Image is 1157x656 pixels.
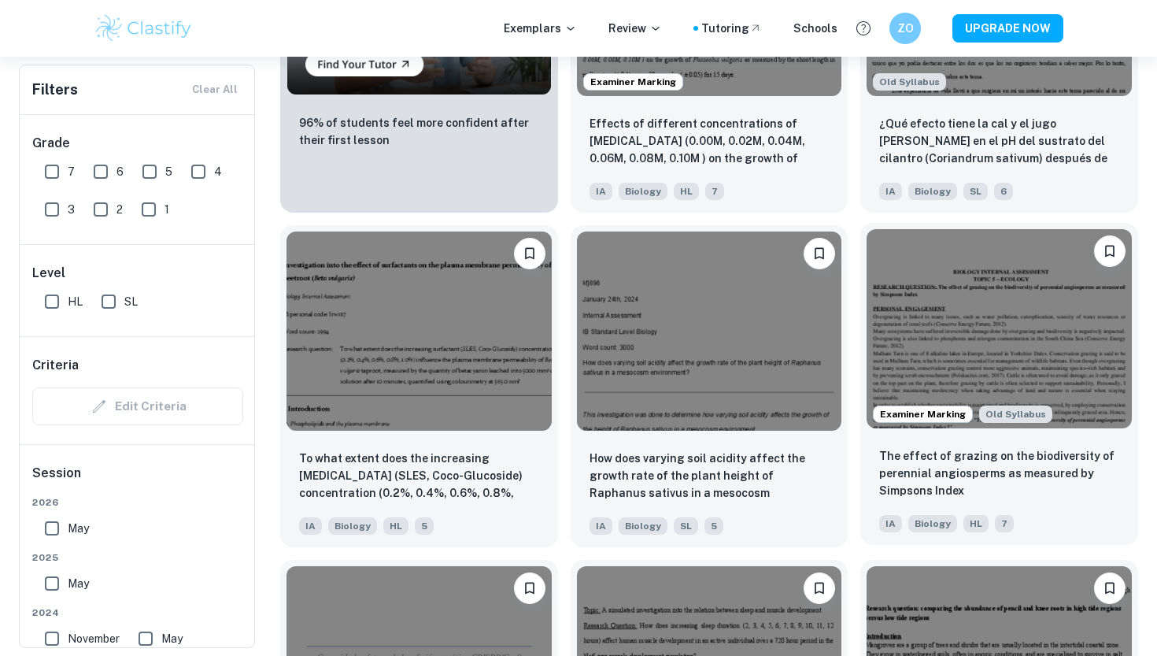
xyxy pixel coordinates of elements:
[860,225,1138,547] a: Examiner MarkingStarting from the May 2025 session, the Biology IA requirements have changed. It'...
[952,14,1063,43] button: UPGRADE NOW
[32,387,243,425] div: Criteria filters are unavailable when searching by topic
[1094,235,1126,267] button: Bookmark
[116,163,124,180] span: 6
[963,515,989,532] span: HL
[879,115,1119,169] p: ¿Qué efecto tiene la cal y el jugo de limón en el pH del sustrato del cilantro (Coriandrum sativu...
[514,573,545,604] button: Bookmark
[32,264,243,283] h6: Level
[32,550,243,565] span: 2025
[867,229,1132,428] img: Biology IA example thumbnail: The effect of grazing on the biodiversit
[32,79,78,101] h6: Filters
[874,407,972,421] span: Examiner Marking
[328,517,377,535] span: Biology
[415,517,434,535] span: 5
[584,75,682,89] span: Examiner Marking
[590,450,830,503] p: How does varying soil acidity affect the growth rate of the plant height of Raphanus sativus in a...
[32,495,243,510] span: 2026
[963,183,988,200] span: SL
[590,115,830,169] p: Effects of different concentrations of Amoxicillin (0.00M, 0.02M, 0.04M, 0.06M, 0.08M, 0.10M ) on...
[705,183,724,200] span: 7
[32,134,243,153] h6: Grade
[674,517,698,535] span: SL
[590,183,612,200] span: IA
[68,575,89,592] span: May
[674,183,699,200] span: HL
[590,517,612,535] span: IA
[804,573,835,604] button: Bookmark
[896,20,915,37] h6: ZO
[116,201,123,218] span: 2
[514,238,545,269] button: Bookmark
[286,232,552,430] img: Biology IA example thumbnail: To what extent does the increasing surfa
[619,183,667,200] span: Biology
[908,183,957,200] span: Biology
[164,201,169,218] span: 1
[908,515,957,532] span: Biology
[889,13,921,44] button: ZO
[619,517,667,535] span: Biology
[879,515,902,532] span: IA
[299,517,322,535] span: IA
[161,630,183,647] span: May
[68,201,75,218] span: 3
[68,520,89,537] span: May
[32,356,79,375] h6: Criteria
[504,20,577,37] p: Exemplars
[995,515,1014,532] span: 7
[701,20,762,37] a: Tutoring
[879,447,1119,499] p: The effect of grazing on the biodiversity of perennial angiosperms as measured by Simpsons Index
[124,293,138,310] span: SL
[979,406,1052,423] div: Starting from the May 2025 session, the Biology IA requirements have changed. It's OK to refer to...
[608,20,662,37] p: Review
[850,15,877,42] button: Help and Feedback
[32,464,243,495] h6: Session
[873,73,946,91] div: Starting from the May 2025 session, the Biology IA requirements have changed. It's OK to refer to...
[68,163,75,180] span: 7
[704,517,723,535] span: 5
[979,406,1052,423] span: Old Syllabus
[577,232,842,430] img: Biology IA example thumbnail: How does varying soil acidity affect the
[879,183,902,200] span: IA
[214,163,222,180] span: 4
[280,225,558,547] a: BookmarkTo what extent does the increasing surfactant (SLES, Coco-Glucoside) concentration (0.2%,...
[571,225,848,547] a: BookmarkHow does varying soil acidity affect the growth rate of the plant height of Raphanus sati...
[1094,573,1126,604] button: Bookmark
[299,114,539,149] p: 96% of students feel more confident after their first lesson
[32,606,243,620] span: 2024
[165,163,172,180] span: 5
[94,13,194,44] img: Clastify logo
[793,20,837,37] a: Schools
[994,183,1013,200] span: 6
[383,517,408,535] span: HL
[68,293,83,310] span: HL
[804,238,835,269] button: Bookmark
[68,630,120,647] span: November
[299,450,539,503] p: To what extent does the increasing surfactant (SLES, Coco-Glucoside) concentration (0.2%, 0.4%, 0...
[873,73,946,91] span: Old Syllabus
